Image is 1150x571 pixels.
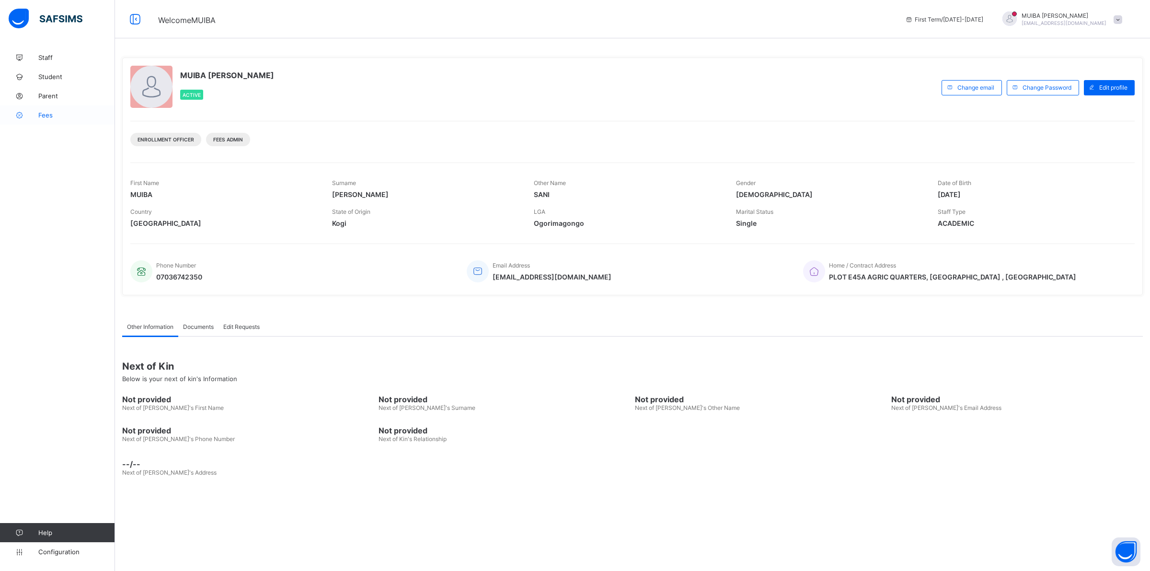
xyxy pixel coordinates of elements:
div: CARDIGAN [91,231,680,238]
span: Documents [183,323,214,330]
span: Below is your next of kin's Information [122,375,237,383]
span: Payment Method [18,333,62,340]
span: ₦ 6,000 [681,166,702,173]
span: 07036742350 [156,273,202,281]
span: ₦ 25,000 [681,190,705,197]
td: 1 [841,165,898,174]
span: ₦ 7,000 [1036,231,1057,238]
span: ₦ 10,000 [1033,223,1057,230]
td: 1 [841,174,898,182]
span: Home / Contract Address [829,262,896,269]
span: Payment Recorded By [18,345,74,352]
td: 1 [841,222,898,231]
span: LGA [534,208,545,215]
span: ₦ 5,000 [1036,174,1057,181]
span: ₦ 231,000.00 [688,292,724,299]
span: ₦ 0.00 [688,304,706,311]
span: [DATE] [688,321,705,328]
span: MUIBA [PERSON_NAME] [1022,12,1106,19]
span: Configuration [38,548,115,556]
div: UNIFORM [91,215,680,221]
span: Not provided [891,395,1143,404]
th: qty [841,151,898,157]
span: Download receipt [1075,90,1120,96]
span: Marital Status [736,208,773,215]
span: ₦ 4,000 [1036,182,1057,189]
span: Amount Remaining [18,304,68,311]
span: Edit Requests [223,323,260,330]
span: Discount [18,256,41,263]
span: --/-- [122,459,1143,469]
span: Active [183,92,201,98]
span: ₦ 5,000 [681,207,702,213]
span: MUIBA [PERSON_NAME] [180,70,274,80]
div: MUIBAADAMS [993,12,1127,27]
span: Other Name [534,179,566,186]
span: Next of [PERSON_NAME]'s First Name [122,404,224,411]
span: ₦ 231,000.00 [688,268,724,275]
td: 1 [841,214,898,222]
span: Next of [PERSON_NAME]'s Other Name [635,404,740,411]
span: Phone Number [156,262,196,269]
img: receipt.26f346b57495a98c98ef9b0bc63aa4d8.svg [559,15,589,27]
span: [PERSON_NAME] [332,190,519,198]
span: State of Origin [332,208,370,215]
span: Next of Kin [122,361,1143,372]
div: TUITION [91,158,680,164]
span: session/term information [905,16,983,23]
span: Previously Paid Amount [18,280,80,287]
span: ₦ 0.00 [688,280,706,287]
div: ADMIN FEES [91,174,680,181]
span: Edit profile [1099,84,1127,91]
span: [DATE] [938,190,1125,198]
span: ACADEMIC [938,219,1125,227]
span: ₦ 6,000 [1036,166,1057,173]
span: Surname [332,179,356,186]
span: ₦ 135,000 [681,158,709,164]
div: ICT [91,207,680,213]
span: [EMAIL_ADDRESS][DOMAIN_NAME] [493,273,611,281]
span: [PERSON_NAME] [23,110,1126,117]
span: [EMAIL_ADDRESS][DOMAIN_NAME] [1022,20,1106,26]
span: ₦ 0.00 [688,256,706,263]
span: SANI [534,190,721,198]
span: Parent [38,92,115,100]
span: ALHAMIDEEN ACADEMY [534,60,620,70]
span: Date of Birth [938,179,971,186]
th: amount [897,151,1058,157]
span: ₦ 7,000 [681,231,702,238]
span: Next of [PERSON_NAME]'s Email Address [891,404,1001,411]
td: 1 [841,198,898,206]
span: [DEMOGRAPHIC_DATA] [736,190,923,198]
span: Change email [957,84,994,91]
div: SPORTSWEAR [91,223,680,230]
span: ₦ 10,000 [681,223,705,230]
span: Enrollment Officer [138,137,194,142]
span: Kogi [332,219,519,227]
div: EXAMINATION [91,166,680,173]
span: Next of [PERSON_NAME]'s Address [122,469,217,476]
span: PLOT E45A AGRIC QUARTERS, [GEOGRAPHIC_DATA] , [GEOGRAPHIC_DATA] [829,273,1076,281]
span: BANK DEPOSIT [688,333,728,340]
span: MUIBA [PERSON_NAME] [688,345,750,352]
span: ₦ 25,000 [1033,190,1057,197]
th: item [91,151,681,157]
td: 1 [841,182,898,190]
span: Not provided [122,426,374,435]
span: First Name [130,179,159,186]
span: Next of Kin's Relationship [379,435,447,443]
span: ₦ 5,000 [1036,207,1057,213]
span: ₦ 10,000 [1033,198,1057,205]
span: ₦ 4,000 [681,182,702,189]
span: [DATE]-[DATE] / First Term [23,99,89,105]
span: Not provided [379,395,630,404]
span: Staff [38,54,115,61]
span: ₦ 24,000 [681,215,705,221]
div: NOTE BOOKS AND WRITING MATERIALS [91,198,680,205]
td: 1 [841,190,898,198]
span: [GEOGRAPHIC_DATA] [130,219,318,227]
span: Next of [PERSON_NAME]'s Phone Number [122,435,235,443]
div: TEXT BOOKS [91,190,680,197]
span: Gender [736,179,756,186]
span: Not provided [635,395,886,404]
